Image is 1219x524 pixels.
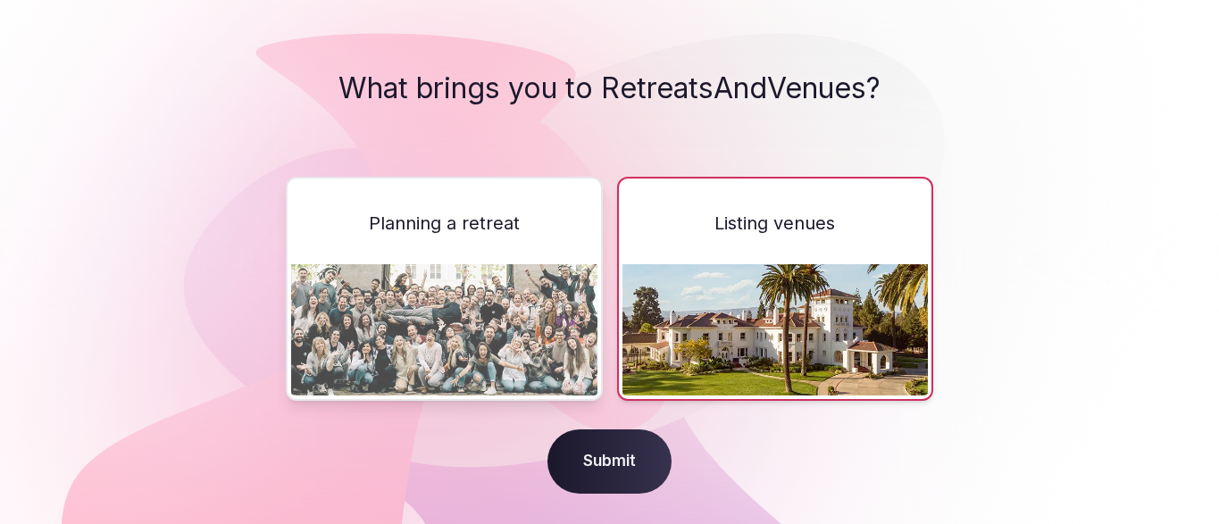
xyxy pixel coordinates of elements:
[291,264,597,395] img: The CloseCRM company team on retreat
[714,211,835,236] span: Listing venues
[114,71,1105,105] h1: What brings you to RetreatsAndVenues?
[622,264,929,395] img: A beautiful venue in the hills with palm trees around
[369,211,520,236] span: Planning a retreat
[547,429,672,494] span: Submit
